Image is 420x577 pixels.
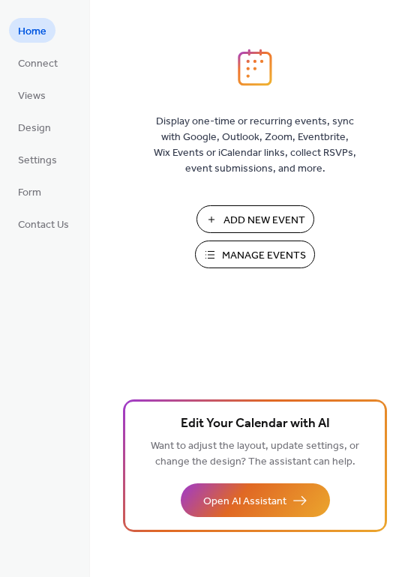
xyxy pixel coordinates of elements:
span: Form [18,185,41,201]
a: Home [9,18,55,43]
span: Views [18,88,46,104]
a: Form [9,179,50,204]
button: Open AI Assistant [181,483,330,517]
span: Connect [18,56,58,72]
button: Manage Events [195,241,315,268]
a: Contact Us [9,211,78,236]
span: Edit Your Calendar with AI [181,414,330,435]
span: Home [18,24,46,40]
a: Settings [9,147,66,172]
a: Connect [9,50,67,75]
button: Add New Event [196,205,314,233]
span: Display one-time or recurring events, sync with Google, Outlook, Zoom, Eventbrite, Wix Events or ... [154,114,356,177]
a: Views [9,82,55,107]
img: logo_icon.svg [238,49,272,86]
span: Add New Event [223,213,305,229]
span: Settings [18,153,57,169]
a: Design [9,115,60,139]
span: Manage Events [222,248,306,264]
span: Open AI Assistant [203,494,286,510]
span: Contact Us [18,217,69,233]
span: Want to adjust the layout, update settings, or change the design? The assistant can help. [151,436,359,472]
span: Design [18,121,51,136]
